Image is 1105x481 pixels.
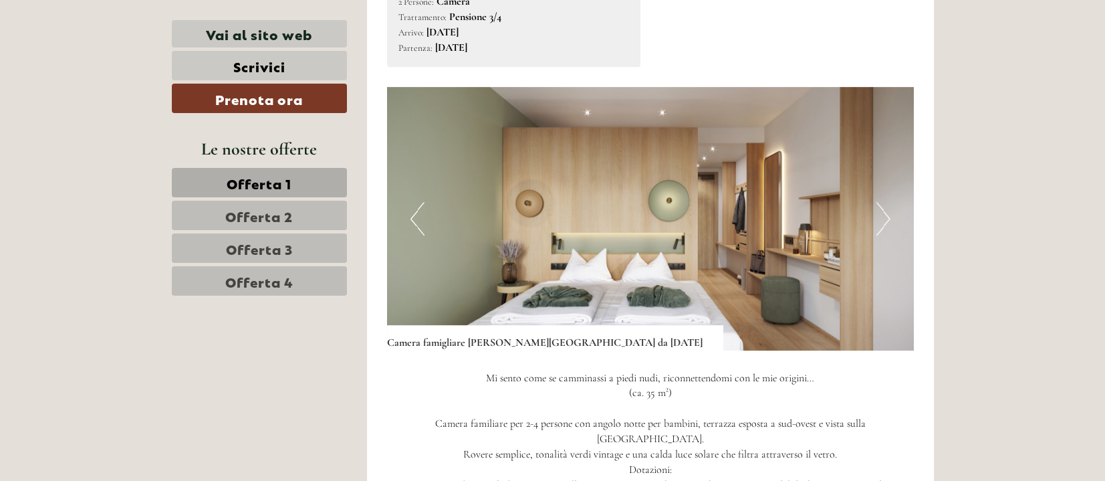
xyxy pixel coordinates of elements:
[448,347,527,376] button: Invia
[387,87,914,351] img: image
[398,42,433,54] small: Partenza:
[876,202,890,235] button: Next
[20,65,178,74] small: 07:59
[20,39,178,50] div: [GEOGRAPHIC_DATA]
[410,202,424,235] button: Previous
[449,10,501,23] b: Pensione 3/4
[225,206,293,225] span: Offerta 2
[398,11,447,23] small: Trattamento:
[226,239,293,258] span: Offerta 3
[172,136,347,161] div: Le nostre offerte
[237,10,290,33] div: lunedì
[398,27,424,38] small: Arrivo:
[172,84,347,113] a: Prenota ora
[10,36,185,77] div: Buon giorno, come possiamo aiutarla?
[227,173,291,192] span: Offerta 1
[172,20,347,47] a: Vai al sito web
[426,25,459,39] b: [DATE]
[435,41,467,54] b: [DATE]
[172,51,347,80] a: Scrivici
[225,272,293,290] span: Offerta 4
[387,325,723,351] div: Camera famigliare [PERSON_NAME][GEOGRAPHIC_DATA] da [DATE]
